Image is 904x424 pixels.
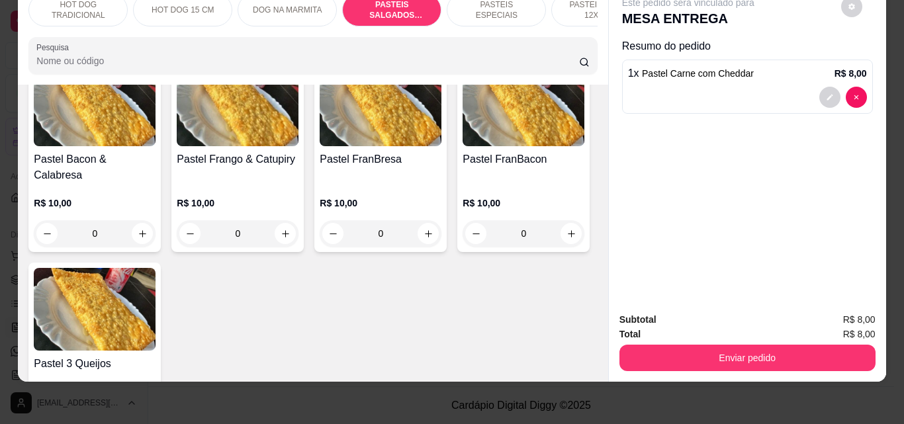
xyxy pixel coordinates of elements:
[642,68,754,79] span: Pastel Carne com Cheddar
[819,87,840,108] button: decrease-product-quantity
[846,87,867,108] button: decrease-product-quantity
[463,151,584,167] h4: Pastel FranBacon
[34,356,156,372] h4: Pastel 3 Queijos
[132,223,153,244] button: increase-product-quantity
[320,64,441,146] img: product-image
[619,345,876,371] button: Enviar pedido
[561,223,582,244] button: increase-product-quantity
[843,327,876,341] span: R$ 8,00
[177,196,298,210] p: R$ 10,00
[622,9,754,28] p: MESA ENTREGA
[179,223,201,244] button: decrease-product-quantity
[34,196,156,210] p: R$ 10,00
[843,312,876,327] span: R$ 8,00
[463,64,584,146] img: product-image
[465,223,486,244] button: decrease-product-quantity
[36,42,73,53] label: Pesquisa
[835,67,867,80] p: R$ 8,00
[320,151,441,167] h4: Pastel FranBresa
[320,196,441,210] p: R$ 10,00
[463,196,584,210] p: R$ 10,00
[177,64,298,146] img: product-image
[628,65,754,81] p: 1 x
[34,268,156,351] img: product-image
[418,223,439,244] button: increase-product-quantity
[36,223,58,244] button: decrease-product-quantity
[34,64,156,146] img: product-image
[619,314,656,325] strong: Subtotal
[322,223,343,244] button: decrease-product-quantity
[275,223,296,244] button: increase-product-quantity
[619,329,641,339] strong: Total
[36,54,579,67] input: Pesquisa
[622,38,873,54] p: Resumo do pedido
[253,5,322,15] p: DOG NA MARMITA
[177,151,298,167] h4: Pastel Frango & Catupiry
[152,5,214,15] p: HOT DOG 15 CM
[34,151,156,183] h4: Pastel Bacon & Calabresa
